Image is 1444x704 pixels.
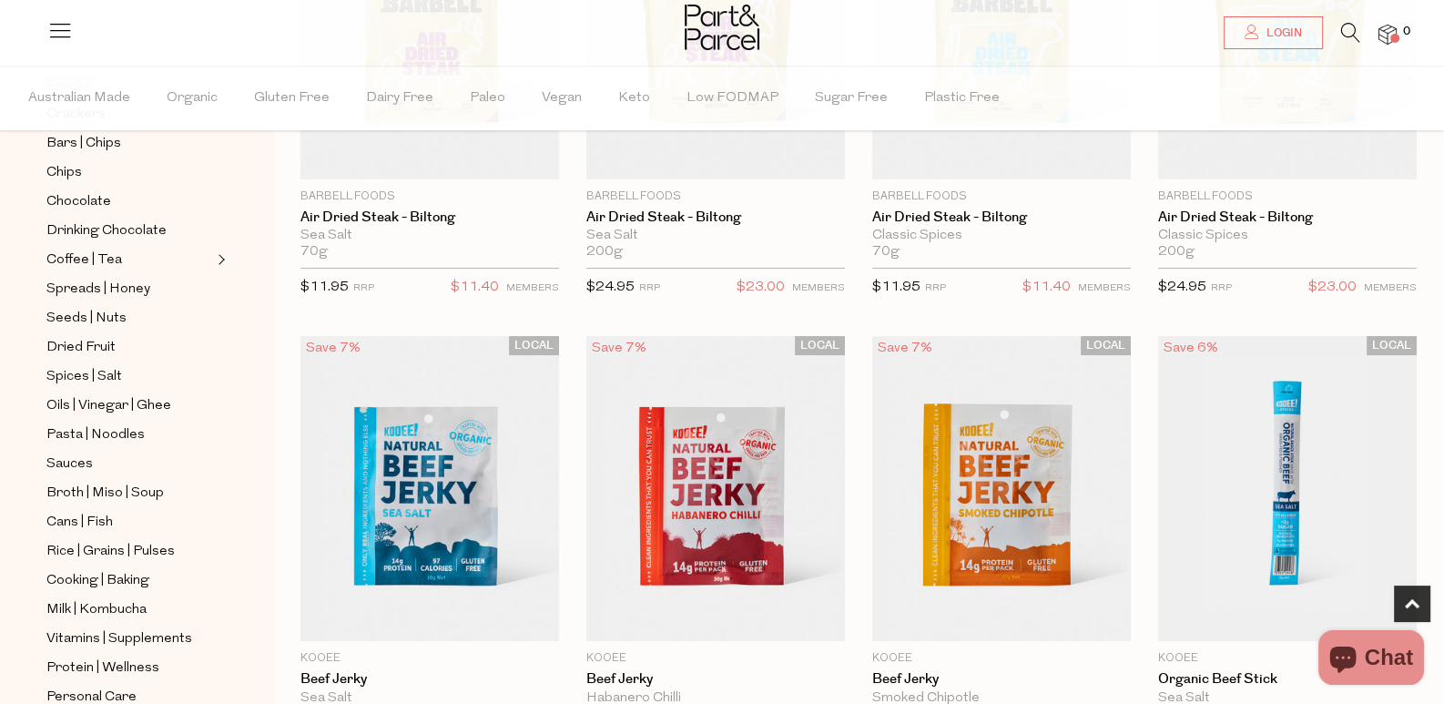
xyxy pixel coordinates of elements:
p: KOOEE [872,650,1131,667]
span: Chips [46,162,82,184]
span: $23.00 [737,276,785,300]
span: 200g [1158,244,1195,260]
div: Sea Salt [586,228,845,244]
div: Save 7% [300,336,366,361]
span: $24.95 [1158,281,1206,294]
a: Organic Beef Stick [1158,671,1417,688]
small: MEMBERS [1078,283,1131,293]
span: Oils | Vinegar | Ghee [46,395,171,417]
a: Cooking | Baking [46,569,212,592]
a: Chips [46,161,212,184]
a: 0 [1378,25,1397,44]
span: Drinking Chocolate [46,220,167,242]
img: Beef Jerky [586,336,845,641]
a: Beef Jerky [300,671,559,688]
div: Classic Spices [872,228,1131,244]
a: Spices | Salt [46,365,212,388]
small: MEMBERS [506,283,559,293]
a: Pasta | Noodles [46,423,212,446]
span: Broth | Miso | Soup [46,483,164,505]
img: Part&Parcel [685,5,759,50]
span: Spices | Salt [46,366,122,388]
a: Bars | Chips [46,132,212,155]
span: Cooking | Baking [46,570,149,592]
button: Expand/Collapse Coffee | Tea [213,249,226,270]
a: Drinking Chocolate [46,219,212,242]
a: Milk | Kombucha [46,598,212,621]
a: Beef Jerky [872,671,1131,688]
a: Login [1224,16,1323,49]
p: KOOEE [1158,650,1417,667]
a: Beef Jerky [586,671,845,688]
span: 70g [300,244,328,260]
span: $11.95 [872,281,920,294]
span: Vegan [542,66,582,130]
span: Plastic Free [924,66,1000,130]
span: $11.40 [1022,276,1071,300]
span: Pasta | Noodles [46,424,145,446]
p: Barbell Foods [1158,189,1417,205]
span: Spreads | Honey [46,279,150,301]
a: Oils | Vinegar | Ghee [46,394,212,417]
span: Organic [167,66,218,130]
span: Dried Fruit [46,337,116,359]
a: Chocolate [46,190,212,213]
span: Low FODMAP [686,66,778,130]
p: KOOEE [586,650,845,667]
div: Save 6% [1158,336,1224,361]
p: Barbell Foods [586,189,845,205]
span: Milk | Kombucha [46,599,147,621]
small: RRP [353,283,374,293]
a: Broth | Miso | Soup [46,482,212,505]
span: 70g [872,244,900,260]
span: LOCAL [509,336,559,355]
span: 200g [586,244,623,260]
span: Sugar Free [815,66,888,130]
a: Protein | Wellness [46,657,212,679]
span: Protein | Wellness [46,658,159,679]
span: Cans | Fish [46,512,113,534]
small: MEMBERS [1364,283,1417,293]
a: Air Dried Steak - Biltong [300,209,559,226]
span: Paleo [470,66,505,130]
small: MEMBERS [792,283,845,293]
p: KOOEE [300,650,559,667]
span: Coffee | Tea [46,250,122,271]
a: Spreads | Honey [46,278,212,301]
div: Save 7% [872,336,938,361]
a: Coffee | Tea [46,249,212,271]
div: Sea Salt [300,228,559,244]
a: Seeds | Nuts [46,307,212,330]
span: Vitamins | Supplements [46,628,192,650]
span: Australian Made [28,66,130,130]
span: Login [1262,26,1302,41]
span: LOCAL [795,336,845,355]
a: Air Dried Steak - Biltong [872,209,1131,226]
img: Beef Jerky [872,336,1131,641]
div: Save 7% [586,336,652,361]
span: LOCAL [1081,336,1131,355]
span: Rice | Grains | Pulses [46,541,175,563]
span: LOCAL [1367,336,1417,355]
img: Beef Jerky [300,336,559,641]
span: Chocolate [46,191,111,213]
a: Rice | Grains | Pulses [46,540,212,563]
a: Dried Fruit [46,336,212,359]
span: Seeds | Nuts [46,308,127,330]
inbox-online-store-chat: Shopify online store chat [1313,630,1429,689]
a: Air Dried Steak - Biltong [1158,209,1417,226]
img: Organic Beef Stick [1158,336,1417,641]
span: Sauces [46,454,93,475]
small: RRP [1211,283,1232,293]
span: $24.95 [586,281,635,294]
p: Barbell Foods [872,189,1131,205]
span: Bars | Chips [46,133,121,155]
a: Vitamins | Supplements [46,627,212,650]
small: RRP [639,283,660,293]
span: $23.00 [1308,276,1357,300]
span: 0 [1398,24,1415,40]
span: $11.95 [300,281,349,294]
span: Keto [618,66,650,130]
p: Barbell Foods [300,189,559,205]
span: Dairy Free [366,66,433,130]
